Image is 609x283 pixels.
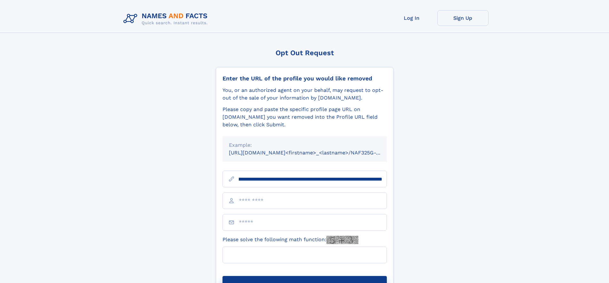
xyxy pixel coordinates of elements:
[223,86,387,102] div: You, or an authorized agent on your behalf, may request to opt-out of the sale of your informatio...
[121,10,213,27] img: Logo Names and Facts
[223,106,387,129] div: Please copy and paste the specific profile page URL on [DOMAIN_NAME] you want removed into the Pr...
[386,10,437,26] a: Log In
[229,141,380,149] div: Example:
[437,10,488,26] a: Sign Up
[229,150,399,156] small: [URL][DOMAIN_NAME]<firstname>_<lastname>/NAF325G-xxxxxxxx
[216,49,394,57] div: Opt Out Request
[223,75,387,82] div: Enter the URL of the profile you would like removed
[223,236,358,244] label: Please solve the following math function:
